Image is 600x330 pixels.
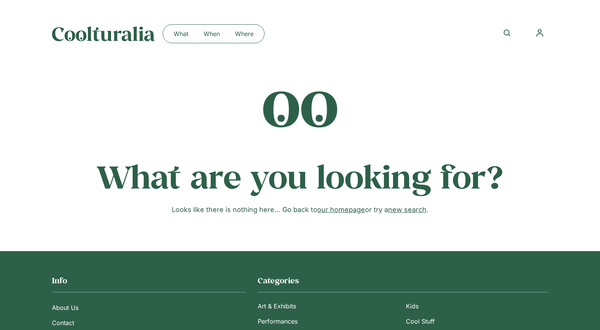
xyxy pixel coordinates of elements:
a: Kids [406,299,548,314]
a: Where [227,28,261,40]
a: When [196,28,227,40]
a: our homepage [317,206,365,214]
a: new search [388,206,426,214]
button: Menu Toggle [531,24,548,42]
h2: Info [52,275,246,286]
h2: Categories [258,275,548,286]
p: Looks like there is nothing here… Go back to or try a . [52,204,548,215]
a: Performances [258,314,400,329]
nav: Menu [166,28,261,40]
a: What [166,28,196,40]
a: Art & Exhibits [258,299,400,314]
h1: What are you looking for? [52,157,548,195]
a: About Us [52,300,246,315]
a: Cool Stuff [406,314,548,329]
nav: Menu [531,24,548,42]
